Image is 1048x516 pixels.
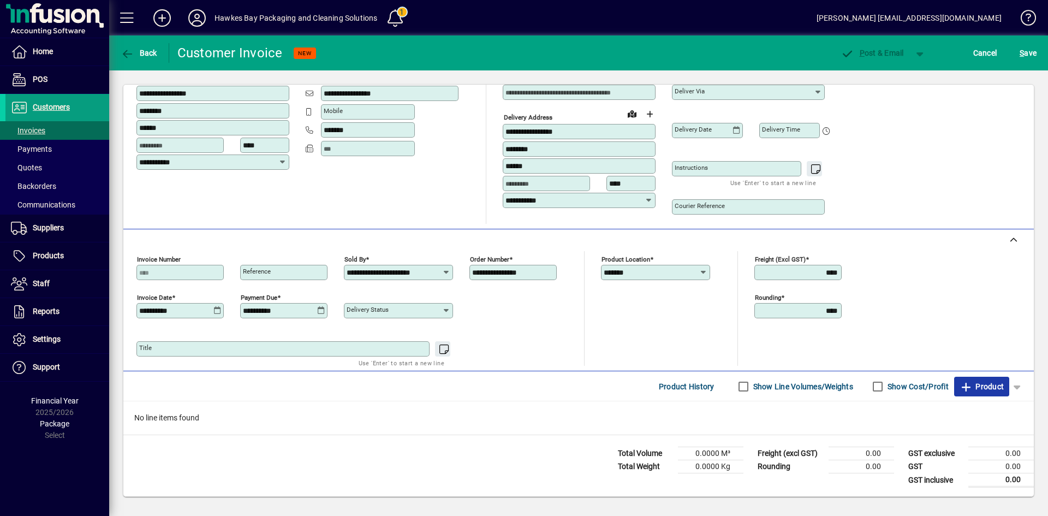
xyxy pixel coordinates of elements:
[5,326,109,353] a: Settings
[11,200,75,209] span: Communications
[730,176,816,189] mat-hint: Use 'Enter' to start a new line
[752,460,829,473] td: Rounding
[960,378,1004,395] span: Product
[675,87,705,95] mat-label: Deliver via
[137,256,181,263] mat-label: Invoice number
[470,256,509,263] mat-label: Order number
[11,126,45,135] span: Invoices
[841,49,904,57] span: ost & Email
[5,38,109,66] a: Home
[347,306,389,313] mat-label: Delivery status
[33,223,64,232] span: Suppliers
[835,43,909,63] button: Post & Email
[612,447,678,460] td: Total Volume
[752,447,829,460] td: Freight (excl GST)
[5,270,109,298] a: Staff
[885,381,949,392] label: Show Cost/Profit
[970,43,1000,63] button: Cancel
[612,460,678,473] td: Total Weight
[623,105,641,122] a: View on map
[675,126,712,133] mat-label: Delivery date
[139,344,152,352] mat-label: Title
[137,294,172,301] mat-label: Invoice date
[678,447,743,460] td: 0.0000 M³
[243,268,271,275] mat-label: Reference
[33,251,64,260] span: Products
[5,121,109,140] a: Invoices
[5,140,109,158] a: Payments
[324,107,343,115] mat-label: Mobile
[762,126,800,133] mat-label: Delivery time
[675,202,725,210] mat-label: Courier Reference
[903,447,968,460] td: GST exclusive
[968,447,1034,460] td: 0.00
[241,294,277,301] mat-label: Payment due
[11,163,42,172] span: Quotes
[973,44,997,62] span: Cancel
[5,215,109,242] a: Suppliers
[33,363,60,371] span: Support
[968,460,1034,473] td: 0.00
[641,105,658,123] button: Choose address
[5,298,109,325] a: Reports
[33,307,59,316] span: Reports
[215,9,378,27] div: Hawkes Bay Packaging and Cleaning Solutions
[903,460,968,473] td: GST
[860,49,865,57] span: P
[5,195,109,214] a: Communications
[145,8,180,28] button: Add
[40,419,69,428] span: Package
[755,294,781,301] mat-label: Rounding
[298,50,312,57] span: NEW
[675,164,708,171] mat-label: Instructions
[654,377,719,396] button: Product History
[121,49,157,57] span: Back
[33,47,53,56] span: Home
[118,43,160,63] button: Back
[33,335,61,343] span: Settings
[33,75,47,84] span: POS
[659,378,714,395] span: Product History
[177,44,283,62] div: Customer Invoice
[1013,2,1034,38] a: Knowledge Base
[123,401,1034,435] div: No line items found
[11,182,56,191] span: Backorders
[829,460,894,473] td: 0.00
[817,9,1002,27] div: [PERSON_NAME] [EMAIL_ADDRESS][DOMAIN_NAME]
[359,357,444,369] mat-hint: Use 'Enter' to start a new line
[968,473,1034,487] td: 0.00
[109,43,169,63] app-page-header-button: Back
[602,256,650,263] mat-label: Product location
[33,103,70,111] span: Customers
[5,354,109,381] a: Support
[1020,49,1024,57] span: S
[829,447,894,460] td: 0.00
[5,66,109,93] a: POS
[11,145,52,153] span: Payments
[751,381,853,392] label: Show Line Volumes/Weights
[180,8,215,28] button: Profile
[1017,43,1039,63] button: Save
[275,67,292,85] button: Copy to Delivery address
[755,256,806,263] mat-label: Freight (excl GST)
[344,256,366,263] mat-label: Sold by
[678,460,743,473] td: 0.0000 Kg
[5,158,109,177] a: Quotes
[5,242,109,270] a: Products
[1020,44,1037,62] span: ave
[903,473,968,487] td: GST inclusive
[5,177,109,195] a: Backorders
[33,279,50,288] span: Staff
[31,396,79,405] span: Financial Year
[954,377,1009,396] button: Product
